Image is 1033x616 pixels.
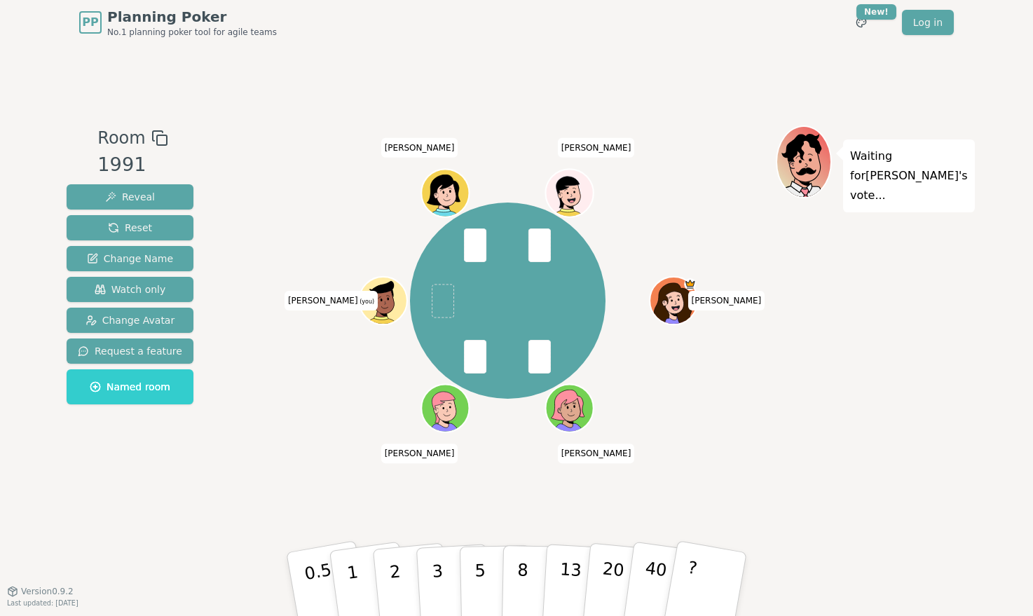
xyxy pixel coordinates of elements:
span: Planning Poker [107,7,277,27]
span: Reset [108,221,152,235]
a: PPPlanning PokerNo.1 planning poker tool for agile teams [79,7,277,38]
button: Change Name [67,246,193,271]
span: PP [82,14,98,31]
span: Request a feature [78,344,182,358]
button: Click to change your avatar [361,278,406,323]
span: Click to change your name [558,138,635,158]
span: Click to change your name [381,138,458,158]
div: 1991 [97,151,167,179]
span: Watch only [95,282,166,296]
span: Change Avatar [85,313,175,327]
span: Click to change your name [558,444,635,464]
button: Reveal [67,184,193,210]
span: Click to change your name [285,291,378,310]
span: Reveal [105,190,155,204]
button: Watch only [67,277,193,302]
span: (you) [358,299,375,305]
button: Change Avatar [67,308,193,333]
button: Version0.9.2 [7,586,74,597]
span: No.1 planning poker tool for agile teams [107,27,277,38]
span: Tressa is the host [685,278,697,290]
span: Named room [90,380,170,394]
a: Log in [902,10,954,35]
button: Named room [67,369,193,404]
span: Click to change your name [381,444,458,464]
span: Change Name [87,252,173,266]
span: Version 0.9.2 [21,586,74,597]
p: Waiting for [PERSON_NAME] 's vote... [850,146,968,205]
span: Click to change your name [688,291,765,310]
button: Reset [67,215,193,240]
span: Room [97,125,145,151]
span: Last updated: [DATE] [7,599,78,607]
button: Request a feature [67,338,193,364]
div: New! [856,4,896,20]
button: New! [849,10,874,35]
